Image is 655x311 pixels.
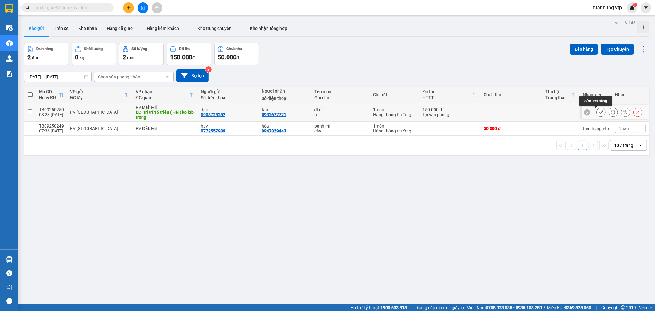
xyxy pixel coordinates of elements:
[131,47,147,51] div: Số lượng
[262,128,286,133] div: 0947329443
[136,126,195,131] div: PV Đắk Mil
[6,25,13,31] img: warehouse-icon
[62,23,87,28] span: TB09250250
[6,71,13,77] img: solution-icon
[136,89,190,94] div: VP nhận
[615,19,636,26] div: ver 1.8.143
[136,95,190,100] div: ĐC giao
[16,10,50,33] strong: CÔNG TY TNHH [GEOGRAPHIC_DATA] 214 QL13 - P.26 - Q.BÌNH THẠNH - TP HCM 1900888606
[6,43,13,52] span: Nơi gửi:
[6,270,12,276] span: question-circle
[84,47,103,51] div: Khối lượng
[6,14,14,29] img: logo
[197,26,232,31] span: Kho trung chuyển
[127,55,136,60] span: món
[25,6,30,10] span: search
[201,89,255,94] div: Người gửi
[638,143,643,148] svg: open
[486,305,542,310] strong: 0708 023 035 - 0935 103 250
[6,40,13,46] img: warehouse-icon
[314,107,367,112] div: đt củ
[633,3,637,7] sup: 1
[583,126,609,131] div: tuanhung.vtp
[165,74,170,79] svg: open
[314,95,367,100] div: Ghi chú
[201,128,225,133] div: 0772557989
[583,92,609,97] div: Nhân viên
[123,2,134,13] button: plus
[380,305,407,310] strong: 1900 633 818
[630,5,635,10] img: icon-new-feature
[236,55,239,60] span: đ
[136,110,195,120] div: DĐ: tri trí 15 triêu ( HN ( ko ktb trong
[262,124,308,128] div: hòa
[123,53,126,61] span: 2
[47,43,57,52] span: Nơi nhận:
[201,95,255,100] div: Số điện thoại
[127,6,131,10] span: plus
[596,108,606,117] div: Sửa đơn hàng
[36,47,53,51] div: Đơn hàng
[98,74,140,80] div: Chọn văn phòng nhận
[39,89,59,94] div: Mã GD
[643,5,649,10] span: caret-down
[588,4,627,11] span: tuanhung.vtp
[545,89,571,94] div: Thu hộ
[62,43,77,46] span: PV Đắk Mil
[373,107,416,112] div: 1 món
[614,142,633,148] div: 10 / trang
[133,87,198,103] th: Toggle SortBy
[58,28,87,32] span: 08:23:14 [DATE]
[262,89,308,93] div: Người nhận
[601,44,634,55] button: Tạo Chuyến
[547,304,591,311] span: Miền Bắc
[39,124,64,128] div: TB09250249
[176,69,209,82] button: Bộ lọc
[250,26,287,31] span: Kho nhận tổng hợp
[39,128,64,133] div: 07:36 [DATE]
[5,4,13,13] img: logo-vxr
[201,112,225,117] div: 0908725252
[417,304,465,311] span: Cung cấp máy in - giấy in:
[542,87,579,103] th: Toggle SortBy
[565,305,591,310] strong: 0369 525 060
[170,53,192,61] span: 150.000
[39,107,64,112] div: TB09250250
[262,96,308,101] div: Số điện thoại
[49,21,73,36] button: Trên xe
[423,112,477,117] div: Tại văn phòng
[596,304,597,311] span: |
[634,3,636,7] span: 1
[75,53,78,61] span: 0
[27,53,31,61] span: 2
[373,128,416,133] div: Hàng thông thường
[24,43,68,65] button: Đơn hàng2đơn
[6,284,12,290] span: notification
[21,37,71,41] strong: BIÊN NHẬN GỬI HÀNG HOÁ
[39,95,59,100] div: Ngày ĐH
[24,21,49,36] button: Kho gửi
[314,89,367,94] div: Tên món
[39,112,64,117] div: 08:23 [DATE]
[70,110,130,115] div: PV [GEOGRAPHIC_DATA]
[152,2,162,13] button: aim
[179,47,190,51] div: Đã thu
[419,87,480,103] th: Toggle SortBy
[119,43,164,65] button: Số lượng2món
[6,298,12,304] span: message
[34,4,106,11] input: Tìm tên, số ĐT hoặc mã đơn
[147,26,179,31] span: Hàng kèm khách
[314,112,367,117] div: h
[136,105,195,110] div: PV Đắk Mil
[205,66,212,73] sup: 2
[214,43,259,65] button: Chưa thu50.000đ
[411,304,412,311] span: |
[24,72,91,82] input: Select a date range.
[218,53,236,61] span: 50.000
[484,92,540,97] div: Chưa thu
[138,2,148,13] button: file-add
[141,6,145,10] span: file-add
[6,55,13,62] img: warehouse-icon
[167,43,211,65] button: Đã thu150.000đ
[484,126,540,131] div: 50.000 đ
